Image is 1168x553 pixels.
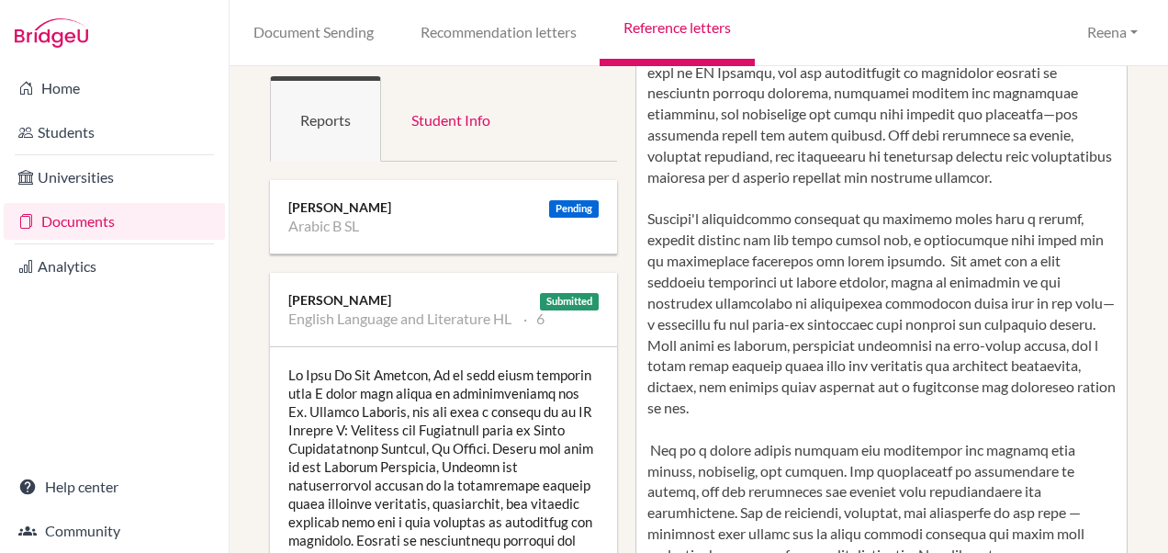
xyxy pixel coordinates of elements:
[540,293,599,310] div: Submitted
[4,70,225,107] a: Home
[4,114,225,151] a: Students
[4,248,225,285] a: Analytics
[549,200,599,218] div: Pending
[4,468,225,505] a: Help center
[288,217,359,235] li: Arabic B SL
[1079,16,1146,50] button: Reena
[288,291,599,310] div: [PERSON_NAME]
[288,198,599,217] div: [PERSON_NAME]
[4,513,225,549] a: Community
[4,159,225,196] a: Universities
[381,76,521,162] a: Student Info
[270,76,381,162] a: Reports
[4,203,225,240] a: Documents
[288,310,511,328] li: English Language and Literature HL
[15,18,88,48] img: Bridge-U
[523,310,545,328] li: 6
